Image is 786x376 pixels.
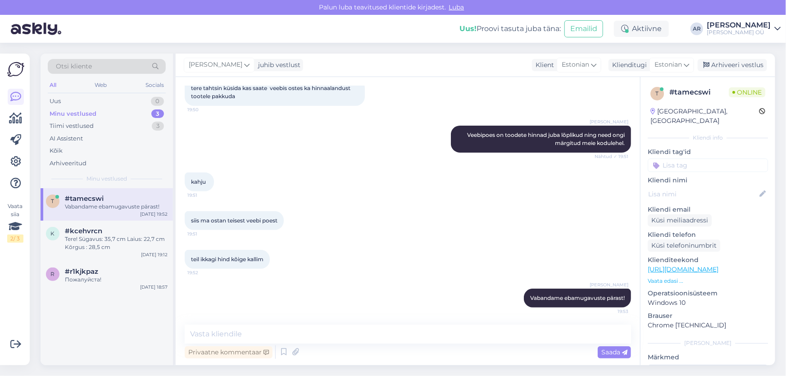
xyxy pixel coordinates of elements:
[648,311,768,321] p: Brauser
[187,192,221,199] span: 19:51
[648,353,768,362] p: Märkmed
[65,235,168,251] div: Tere! Sügavus: 35,7 cm Laius: 22,7 cm Kõrgus : 28,5 cm
[707,29,771,36] div: [PERSON_NAME] OÜ
[648,214,712,227] div: Küsi meiliaadressi
[189,60,242,70] span: [PERSON_NAME]
[65,195,104,203] span: #tamecswi
[187,231,221,237] span: 19:51
[656,90,659,97] span: t
[459,23,561,34] div: Proovi tasuta juba täna:
[48,79,58,91] div: All
[144,79,166,91] div: Socials
[648,240,720,252] div: Küsi telefoninumbrit
[65,276,168,284] div: Пожалуйста!
[698,59,767,71] div: Arhiveeri vestlus
[187,106,221,113] span: 19:50
[152,122,164,131] div: 3
[7,61,24,78] img: Askly Logo
[590,118,628,125] span: [PERSON_NAME]
[187,269,221,276] span: 19:52
[595,153,628,160] span: Nähtud ✓ 19:51
[467,131,626,146] span: Veebipoes on toodete hinnad juba lõplikud ning need ongi märgitud meie kodulehel.
[151,109,164,118] div: 3
[729,87,765,97] span: Online
[7,202,23,243] div: Vaata siia
[648,134,768,142] div: Kliendi info
[51,198,55,204] span: t
[648,176,768,185] p: Kliendi nimi
[191,217,277,224] span: siis ma ostan teisest veebi poest
[185,346,273,358] div: Privaatne kommentaar
[530,294,625,301] span: Vabandame ebamugavuste pärast!
[191,256,264,263] span: teil ikkagi hind kõige kallim
[51,271,55,277] span: r
[614,21,669,37] div: Aktiivne
[648,189,758,199] input: Lisa nimi
[254,60,300,70] div: juhib vestlust
[65,227,102,235] span: #kcehvrcn
[648,205,768,214] p: Kliendi email
[564,20,603,37] button: Emailid
[648,298,768,308] p: Windows 10
[707,22,771,29] div: [PERSON_NAME]
[446,3,467,11] span: Luba
[707,22,781,36] a: [PERSON_NAME][PERSON_NAME] OÜ
[50,109,96,118] div: Minu vestlused
[65,267,98,276] span: #r1kjkpaz
[650,107,759,126] div: [GEOGRAPHIC_DATA], [GEOGRAPHIC_DATA]
[590,281,628,288] span: [PERSON_NAME]
[65,203,168,211] div: Vabandame ebamugavuste pärast!
[51,230,55,237] span: k
[7,235,23,243] div: 2 / 3
[648,230,768,240] p: Kliendi telefon
[562,60,589,70] span: Estonian
[654,60,682,70] span: Estonian
[648,277,768,285] p: Vaata edasi ...
[191,178,206,185] span: kahju
[648,159,768,172] input: Lisa tag
[86,175,127,183] span: Minu vestlused
[691,23,703,35] div: AR
[50,122,94,131] div: Tiimi vestlused
[601,348,627,356] span: Saada
[50,97,61,106] div: Uus
[140,211,168,217] div: [DATE] 19:52
[609,60,647,70] div: Klienditugi
[648,265,718,273] a: [URL][DOMAIN_NAME]
[595,308,628,315] span: 19:53
[532,60,554,70] div: Klient
[648,321,768,330] p: Chrome [TECHNICAL_ID]
[648,147,768,157] p: Kliendi tag'id
[459,24,477,33] b: Uus!
[648,289,768,298] p: Operatsioonisüsteem
[648,255,768,265] p: Klienditeekond
[669,87,729,98] div: # tamecswi
[56,62,92,71] span: Otsi kliente
[50,146,63,155] div: Kõik
[50,159,86,168] div: Arhiveeritud
[648,339,768,347] div: [PERSON_NAME]
[140,284,168,290] div: [DATE] 18:57
[141,251,168,258] div: [DATE] 19:12
[93,79,109,91] div: Web
[50,134,83,143] div: AI Assistent
[151,97,164,106] div: 0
